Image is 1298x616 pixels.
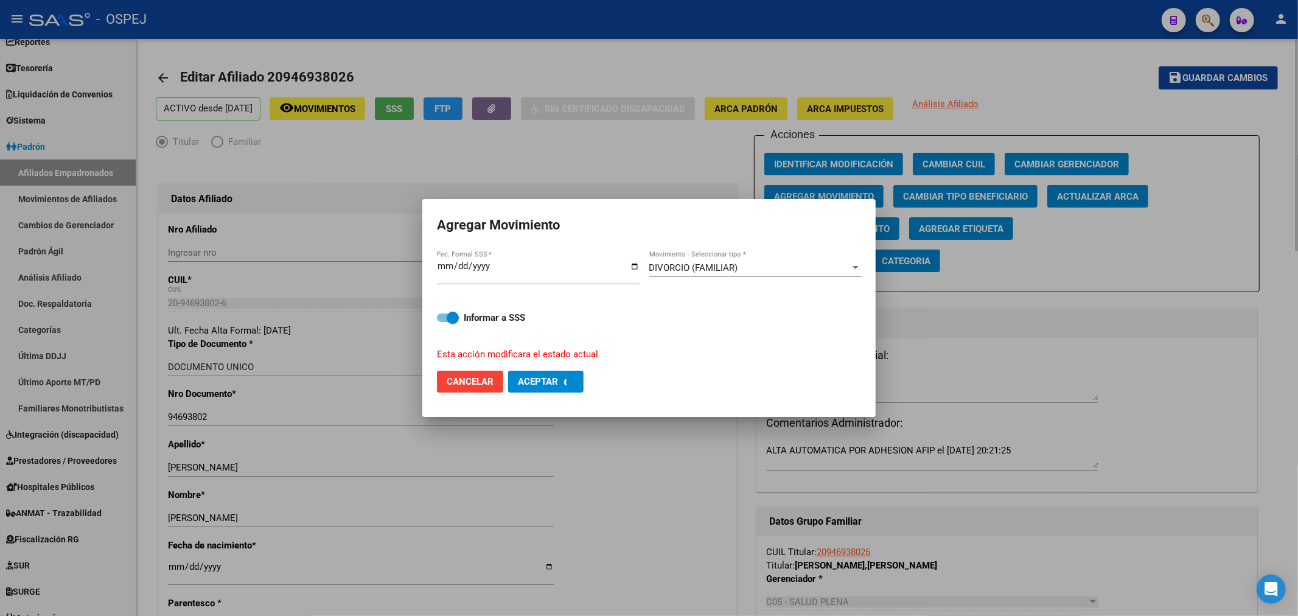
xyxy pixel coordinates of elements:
span: DIVORCIO (FAMILIAR) [649,262,738,273]
p: Esta acción modificara el estado actual [437,348,846,362]
h2: Agregar Movimiento [437,214,861,237]
button: Cancelar [437,371,503,393]
button: Aceptar [508,371,584,393]
strong: Informar a SSS [464,312,525,323]
span: Cancelar [447,376,494,387]
div: Open Intercom Messenger [1257,575,1286,604]
span: Aceptar [518,376,558,387]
